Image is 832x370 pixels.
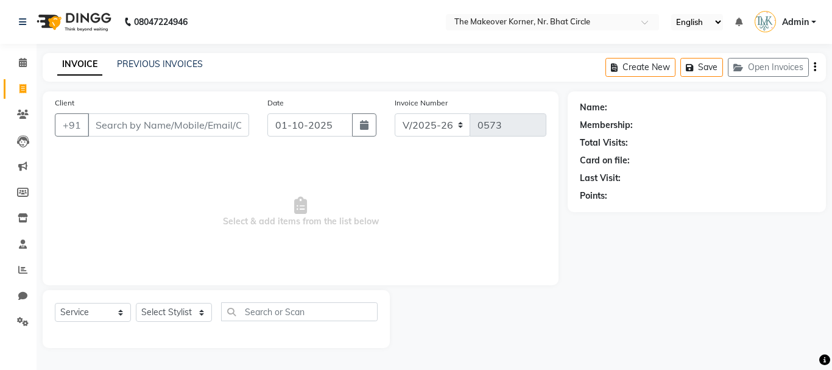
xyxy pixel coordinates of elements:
[728,58,809,77] button: Open Invoices
[580,101,607,114] div: Name:
[680,58,723,77] button: Save
[31,5,115,39] img: logo
[755,11,776,32] img: Admin
[55,151,546,273] span: Select & add items from the list below
[580,137,628,149] div: Total Visits:
[267,98,284,109] label: Date
[580,172,621,185] div: Last Visit:
[134,5,188,39] b: 08047224946
[580,190,607,202] div: Points:
[395,98,448,109] label: Invoice Number
[55,98,74,109] label: Client
[117,59,203,69] a: PREVIOUS INVOICES
[580,119,633,132] div: Membership:
[580,154,630,167] div: Card on file:
[57,54,102,76] a: INVOICE
[88,113,249,137] input: Search by Name/Mobile/Email/Code
[221,302,378,321] input: Search or Scan
[605,58,675,77] button: Create New
[782,16,809,29] span: Admin
[55,113,89,137] button: +91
